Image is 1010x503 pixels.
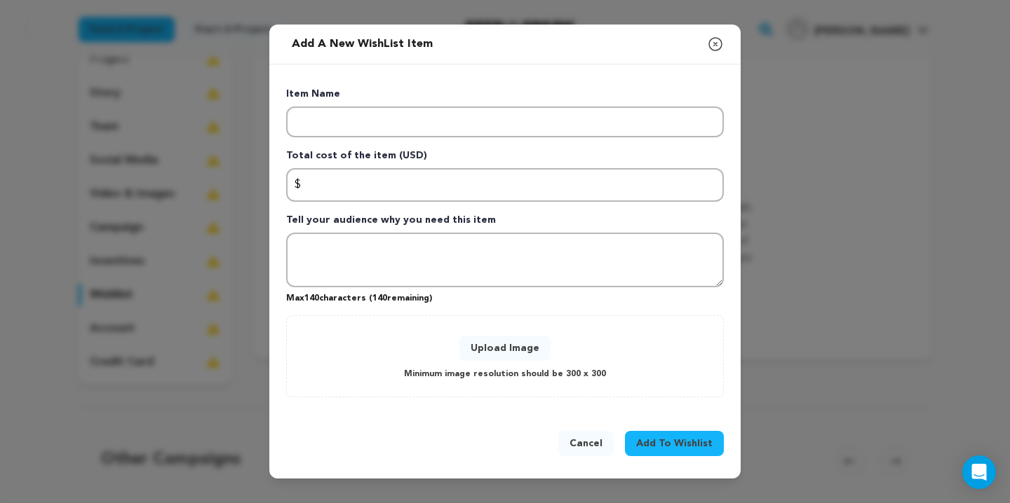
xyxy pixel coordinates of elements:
[286,287,724,304] p: Max characters ( remaining)
[459,336,551,361] button: Upload Image
[286,87,724,106] p: Item Name
[558,431,614,456] button: Cancel
[286,213,724,233] p: Tell your audience why you need this item
[295,177,301,193] span: $
[962,455,996,489] div: Open Intercom Messenger
[286,106,724,137] input: Enter item name
[286,149,724,168] p: Total cost of the item (USD)
[372,294,387,303] span: 140
[625,431,724,456] button: Add To Wishlist
[286,168,724,202] input: Enter total cost of the item
[636,436,713,450] span: Add To Wishlist
[286,30,438,58] h2: Add a new WishList item
[404,366,606,383] p: Minimum image resolution should be 300 x 300
[286,233,724,287] textarea: Tell your audience why you need this item
[304,294,319,303] span: 140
